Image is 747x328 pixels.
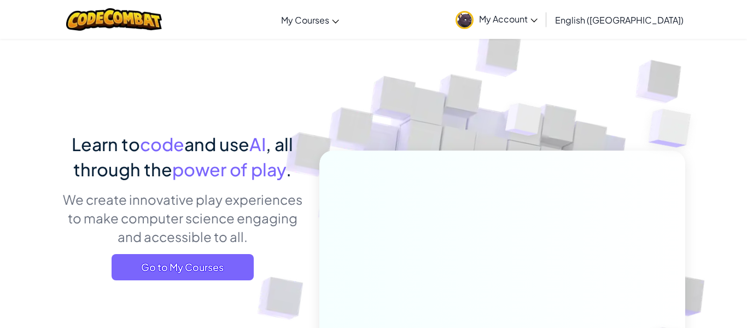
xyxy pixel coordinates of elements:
span: . [286,158,291,180]
img: CodeCombat logo [66,8,162,31]
span: power of play [172,158,286,180]
img: avatar [456,11,474,29]
span: My Account [479,13,538,25]
a: English ([GEOGRAPHIC_DATA]) [550,5,689,34]
img: Overlap cubes [627,82,721,175]
p: We create innovative play experiences to make computer science engaging and accessible to all. [62,190,303,246]
a: My Courses [276,5,345,34]
span: My Courses [281,14,329,26]
span: Learn to [72,133,140,155]
a: My Account [450,2,543,37]
span: AI [249,133,266,155]
span: and use [184,133,249,155]
span: English ([GEOGRAPHIC_DATA]) [555,14,684,26]
span: code [140,133,184,155]
a: Go to My Courses [112,254,254,280]
img: Overlap cubes [485,82,564,163]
